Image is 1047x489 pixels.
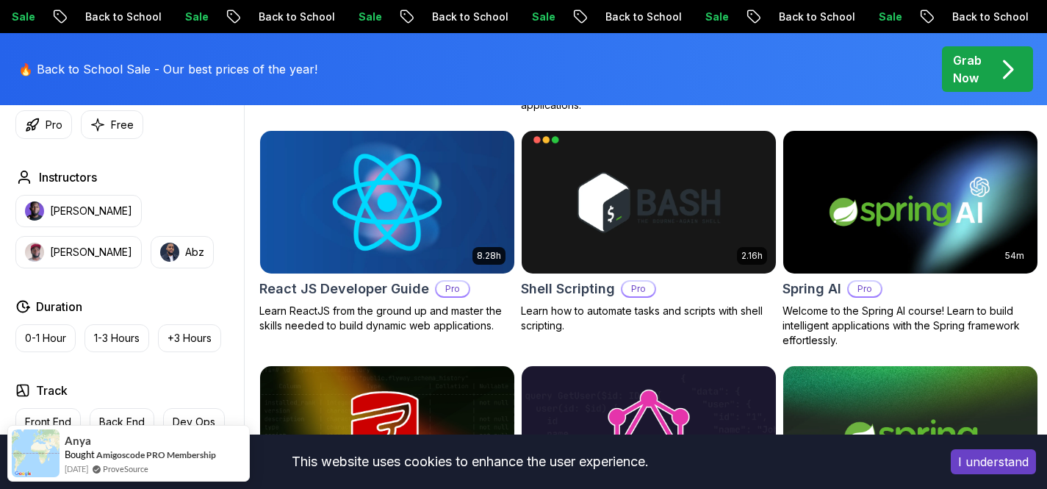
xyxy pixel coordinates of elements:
[259,304,515,333] p: Learn ReactJS from the ground up and master the skills needed to build dynamic web applications.
[739,10,839,24] p: Back to School
[15,110,72,139] button: Pro
[477,250,501,262] p: 8.28h
[36,298,82,315] h2: Duration
[782,279,841,299] h2: Spring AI
[11,446,929,478] div: This website uses cookies to enhance the user experience.
[103,463,148,475] a: ProveSource
[521,130,777,333] a: Shell Scripting card2.16hShell ScriptingProLearn how to automate tasks and scripts with shell scr...
[849,282,881,296] p: Pro
[219,10,319,24] p: Back to School
[65,449,95,460] span: Bought
[151,236,214,268] button: instructor imgAbz
[25,415,71,429] p: Front End
[36,382,68,399] h2: Track
[741,250,763,262] p: 2.16h
[15,195,142,227] button: instructor img[PERSON_NAME]
[158,324,221,352] button: +3 Hours
[90,408,154,436] button: Back End
[951,449,1036,474] button: Accept cookies
[1005,250,1024,262] p: 54m
[25,201,44,221] img: instructor img
[39,168,97,186] h2: Instructors
[185,245,204,260] p: Abz
[173,415,215,429] p: Dev Ops
[666,10,713,24] p: Sale
[15,324,76,352] button: 0-1 Hour
[259,279,429,299] h2: React JS Developer Guide
[160,243,179,262] img: instructor img
[566,10,666,24] p: Back to School
[253,127,520,276] img: React JS Developer Guide card
[81,110,143,139] button: Free
[259,130,515,333] a: React JS Developer Guide card8.28hReact JS Developer GuideProLearn ReactJS from the ground up and...
[12,429,60,477] img: provesource social proof notification image
[782,304,1038,348] p: Welcome to the Spring AI course! Learn to build intelligent applications with the Spring framewor...
[65,435,91,447] span: Anya
[15,236,142,268] button: instructor img[PERSON_NAME]
[622,282,655,296] p: Pro
[50,245,132,260] p: [PERSON_NAME]
[65,463,88,475] span: [DATE]
[492,10,539,24] p: Sale
[46,118,62,132] p: Pro
[25,331,66,346] p: 0-1 Hour
[25,243,44,262] img: instructor img
[522,131,776,274] img: Shell Scripting card
[50,204,132,218] p: [PERSON_NAME]
[168,331,212,346] p: +3 Hours
[783,131,1037,274] img: Spring AI card
[111,118,134,132] p: Free
[163,408,225,436] button: Dev Ops
[953,51,982,87] p: Grab Now
[436,282,469,296] p: Pro
[46,10,145,24] p: Back to School
[99,415,145,429] p: Back End
[392,10,492,24] p: Back to School
[839,10,886,24] p: Sale
[15,408,81,436] button: Front End
[521,279,615,299] h2: Shell Scripting
[145,10,193,24] p: Sale
[319,10,366,24] p: Sale
[521,304,777,333] p: Learn how to automate tasks and scripts with shell scripting.
[18,60,317,78] p: 🔥 Back to School Sale - Our best prices of the year!
[782,130,1038,348] a: Spring AI card54mSpring AIProWelcome to the Spring AI course! Learn to build intelligent applicat...
[913,10,1012,24] p: Back to School
[96,449,216,460] a: Amigoscode PRO Membership
[84,324,149,352] button: 1-3 Hours
[94,331,140,346] p: 1-3 Hours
